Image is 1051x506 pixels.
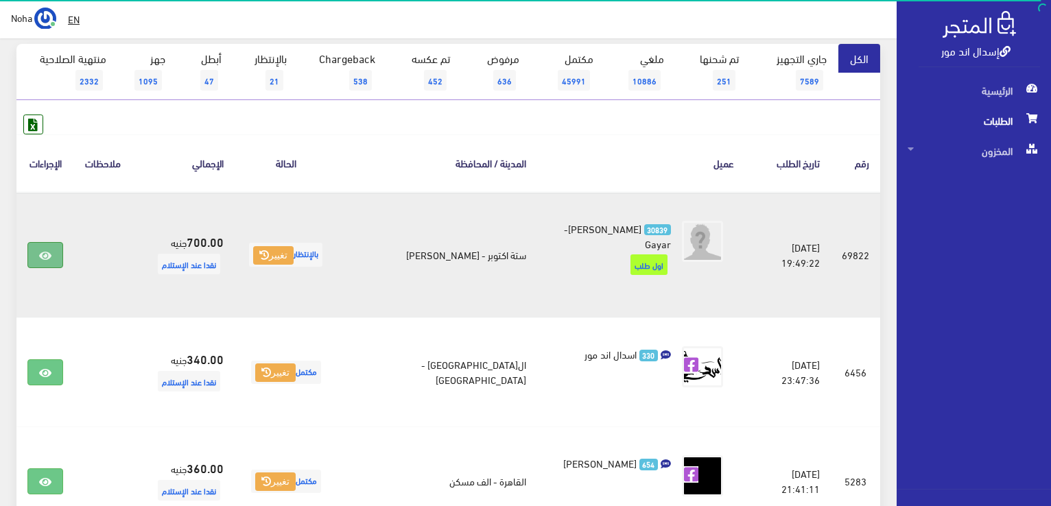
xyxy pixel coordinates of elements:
[563,453,637,472] span: [PERSON_NAME]
[75,70,103,91] span: 2332
[630,254,668,275] span: اول طلب
[74,134,132,191] th: ملاحظات
[559,346,671,361] a: 330 اسدال اند مور
[177,44,233,100] a: أبطل47
[908,136,1040,166] span: المخزون
[11,9,32,26] span: Noha
[908,75,1040,106] span: الرئيسية
[751,44,838,100] a: جاري التجهيز7589
[838,44,880,73] a: الكل
[745,317,831,426] td: [DATE] 23:47:36
[158,480,220,501] span: نقدا عند الإستلام
[118,44,177,100] a: جهز1095
[639,459,658,470] span: 654
[558,70,590,91] span: 45991
[644,224,671,236] span: 30839
[158,254,220,274] span: نقدا عند الإستلام
[908,106,1040,136] span: الطلبات
[34,8,56,29] img: ...
[68,10,80,27] u: EN
[187,459,224,477] strong: 360.00
[132,317,235,426] td: جنيه
[255,472,296,492] button: تغيير
[233,44,298,100] a: بالإنتظار21
[16,134,74,191] th: الإجراءات
[564,219,671,253] span: [PERSON_NAME]-Gayar
[187,350,224,368] strong: 340.00
[584,344,637,363] span: اسدال اند مور
[605,44,676,100] a: ملغي10886
[200,70,218,91] span: 47
[831,317,880,426] td: 6456
[897,106,1051,136] a: الطلبات
[941,40,1011,60] a: إسدال اند مور
[559,455,671,470] a: 654 [PERSON_NAME]
[745,134,831,191] th: تاريخ الطلب
[11,7,56,29] a: ... Noha
[187,232,224,250] strong: 700.00
[424,70,447,91] span: 452
[897,75,1051,106] a: الرئيسية
[337,134,537,191] th: المدينة / المحافظة
[255,363,296,383] button: تغيير
[943,11,1016,38] img: .
[639,350,658,361] span: 330
[251,361,321,385] span: مكتمل
[676,44,751,100] a: تم شحنها251
[559,221,671,251] a: 30839 [PERSON_NAME]-Gayar
[682,455,723,496] img: picture
[682,346,723,387] img: picture
[628,70,661,91] span: 10886
[897,136,1051,166] a: المخزون
[713,70,735,91] span: 251
[249,243,322,267] span: بالإنتظار
[62,7,85,32] a: EN
[462,44,531,100] a: مرفوض636
[831,134,880,191] th: رقم
[493,70,516,91] span: 636
[132,134,235,191] th: اﻹجمالي
[253,246,294,265] button: تغيير
[298,44,388,100] a: Chargeback538
[235,134,337,191] th: الحالة
[337,317,537,426] td: ال[GEOGRAPHIC_DATA] - [GEOGRAPHIC_DATA]
[796,70,823,91] span: 7589
[265,70,283,91] span: 21
[158,371,220,391] span: نقدا عند الإستلام
[745,192,831,318] td: [DATE] 19:49:22
[387,44,461,100] a: تم عكسه452
[531,44,605,100] a: مكتمل45991
[831,192,880,318] td: 69822
[134,70,162,91] span: 1095
[16,44,118,100] a: منتهية الصلاحية2332
[537,134,745,191] th: عميل
[682,221,723,262] img: avatar.png
[337,192,537,318] td: ستة اكتوبر - [PERSON_NAME]
[349,70,372,91] span: 538
[251,470,321,494] span: مكتمل
[132,192,235,318] td: جنيه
